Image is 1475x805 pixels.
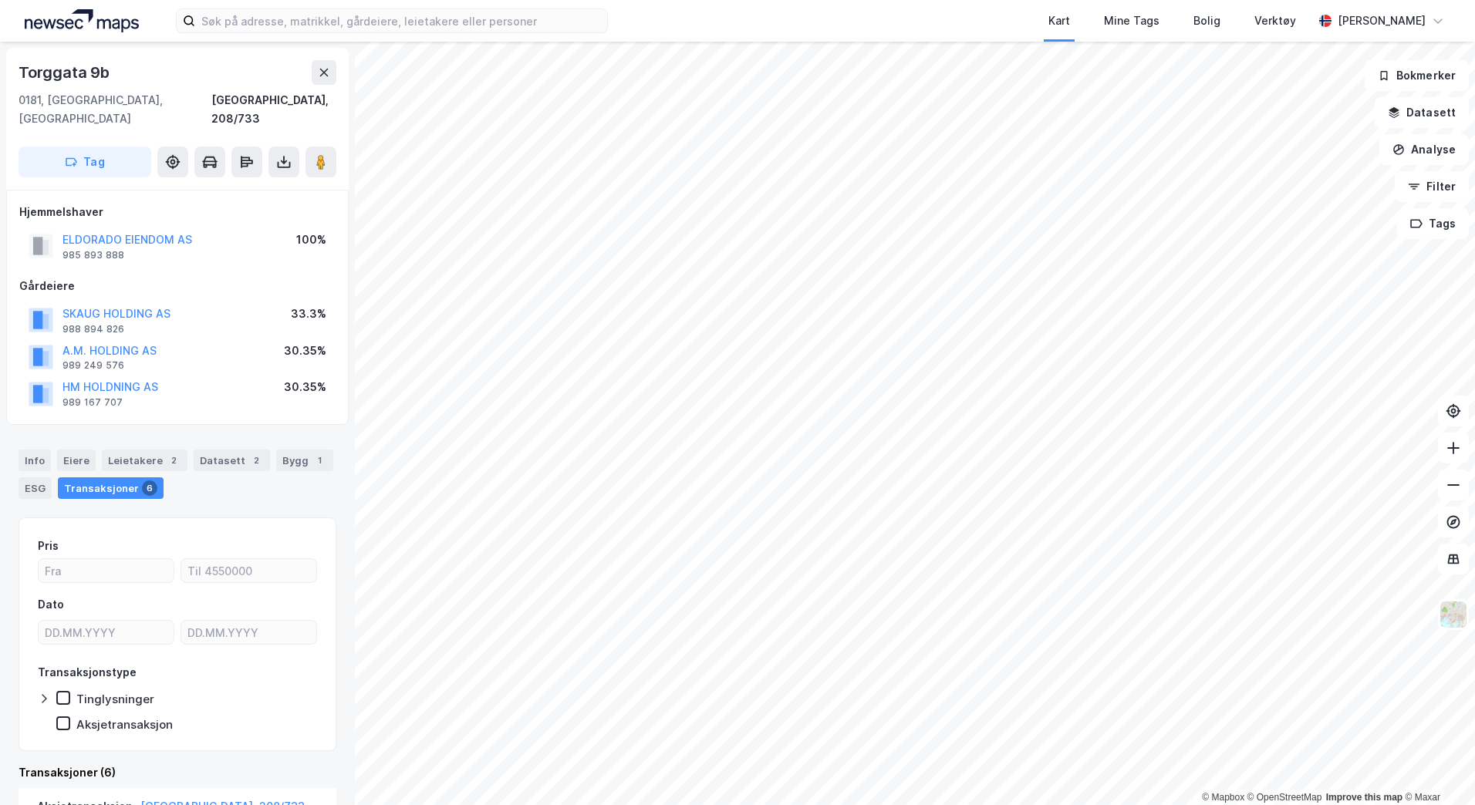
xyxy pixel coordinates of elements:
button: Filter [1395,171,1469,202]
input: DD.MM.YYYY [39,621,174,644]
button: Tag [19,147,151,177]
button: Analyse [1379,134,1469,165]
div: Info [19,450,51,471]
div: 30.35% [284,342,326,360]
div: Torggata 9b [19,60,113,85]
div: 2 [248,453,264,468]
div: 30.35% [284,378,326,396]
div: 100% [296,231,326,249]
div: Hjemmelshaver [19,203,336,221]
div: 2 [166,453,181,468]
div: 1 [312,453,327,468]
div: Leietakere [102,450,187,471]
iframe: Chat Widget [1398,731,1475,805]
button: Tags [1397,208,1469,239]
input: Søk på adresse, matrikkel, gårdeiere, leietakere eller personer [195,9,607,32]
input: DD.MM.YYYY [181,621,316,644]
div: Gårdeiere [19,277,336,295]
a: OpenStreetMap [1247,792,1322,803]
div: 989 167 707 [62,396,123,409]
div: 989 249 576 [62,359,124,372]
div: Transaksjonstype [38,663,137,682]
div: 33.3% [291,305,326,323]
a: Mapbox [1202,792,1244,803]
div: 988 894 826 [62,323,124,335]
div: Aksjetransaksjon [76,717,173,732]
div: Transaksjoner [58,477,164,499]
div: [PERSON_NAME] [1338,12,1426,30]
div: Kontrollprogram for chat [1398,731,1475,805]
div: Datasett [194,450,270,471]
button: Datasett [1375,97,1469,128]
div: 6 [142,480,157,496]
div: ESG [19,477,52,499]
div: Transaksjoner (6) [19,763,336,782]
div: Bolig [1193,12,1220,30]
img: logo.a4113a55bc3d86da70a041830d287a7e.svg [25,9,139,32]
a: Improve this map [1326,792,1402,803]
div: Mine Tags [1104,12,1159,30]
div: Dato [38,595,64,614]
img: Z [1439,600,1468,629]
div: Pris [38,537,59,555]
button: Bokmerker [1365,60,1469,91]
input: Fra [39,559,174,582]
div: Bygg [276,450,333,471]
div: 985 893 888 [62,249,124,261]
div: [GEOGRAPHIC_DATA], 208/733 [211,91,336,128]
div: Tinglysninger [76,692,154,706]
input: Til 4550000 [181,559,316,582]
div: 0181, [GEOGRAPHIC_DATA], [GEOGRAPHIC_DATA] [19,91,211,128]
div: Eiere [57,450,96,471]
div: Kart [1048,12,1070,30]
div: Verktøy [1254,12,1296,30]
